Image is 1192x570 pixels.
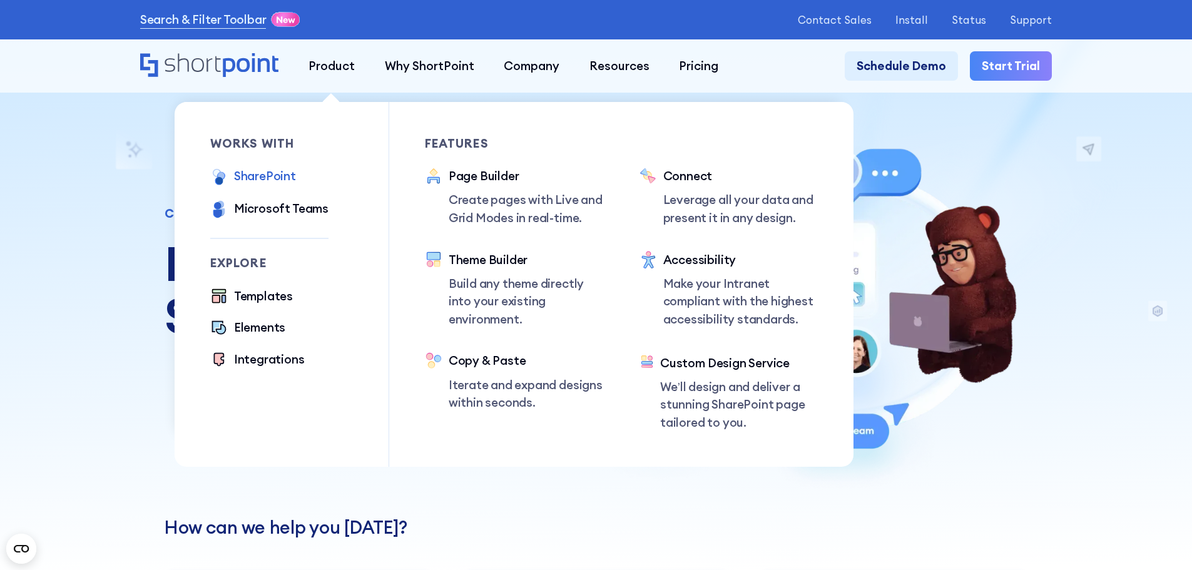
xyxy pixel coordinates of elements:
div: Templates [234,287,293,305]
div: Company [504,57,559,75]
a: Microsoft Teams [210,200,329,220]
h1: Reach out to our Sales Team [165,238,562,343]
a: Pricing [665,51,734,81]
div: Custom Design Service [660,354,818,372]
a: Theme BuilderBuild any theme directly into your existing environment. [425,251,604,328]
a: SharePoint [210,167,296,188]
div: Connect [663,167,818,185]
p: Create pages with Live and Grid Modes in real-time. [449,191,604,226]
div: Explore [210,257,329,269]
a: Status [952,14,986,26]
p: Leverage all your data and present it in any design. [663,191,818,226]
div: Page Builder [449,167,604,185]
a: Custom Design ServiceWe’ll design and deliver a stunning SharePoint page tailored to you. [639,354,818,432]
a: Resources [574,51,665,81]
div: Why ShortPoint [385,57,474,75]
iframe: Chat Widget [1129,510,1192,570]
div: CONTACT SALES [165,208,562,220]
a: Home [140,53,278,79]
div: Accessibility [663,251,818,269]
div: works with [210,138,329,150]
a: Search & Filter Toolbar [140,11,267,29]
a: Templates [210,287,293,307]
a: Schedule Demo [845,51,958,81]
a: Page BuilderCreate pages with Live and Grid Modes in real-time. [425,167,604,226]
a: Contact Sales [798,14,872,26]
a: Copy & PasteIterate and expand designs within seconds. [425,352,604,411]
a: Company [489,51,574,81]
p: Build any theme directly into your existing environment. [449,275,604,328]
div: Theme Builder [449,251,604,269]
a: ConnectLeverage all your data and present it in any design. [639,167,818,226]
div: Integrations [234,350,305,369]
a: Product [293,51,370,81]
div: Features [425,138,604,150]
div: Pricing [679,57,718,75]
div: SharePoint [234,167,296,185]
h2: How can we help you [DATE]? [165,517,1027,538]
p: Iterate and expand designs within seconds. [449,376,604,412]
div: Elements [234,318,285,337]
div: Resources [589,57,649,75]
a: Integrations [210,350,305,370]
a: Start Trial [970,51,1052,81]
a: Install [895,14,928,26]
div: Microsoft Teams [234,200,329,218]
a: Why ShortPoint [370,51,489,81]
button: Open CMP widget [6,534,36,564]
div: Copy & Paste [449,352,604,370]
a: Elements [210,318,286,338]
div: Widget de chat [1129,510,1192,570]
p: We’ll design and deliver a stunning SharePoint page tailored to you. [660,378,818,432]
p: Make your Intranet compliant with the highest accessibility standards. [663,275,818,328]
div: Product [308,57,355,75]
a: Support [1010,14,1052,26]
a: AccessibilityMake your Intranet compliant with the highest accessibility standards. [639,251,818,330]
